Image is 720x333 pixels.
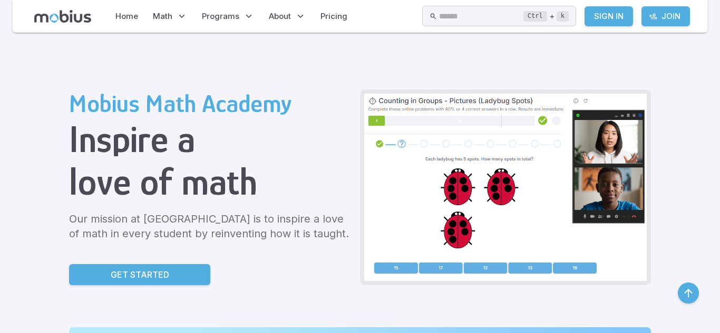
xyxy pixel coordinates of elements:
[523,11,547,22] kbd: Ctrl
[111,268,169,281] p: Get Started
[112,4,141,28] a: Home
[641,6,690,26] a: Join
[585,6,633,26] a: Sign In
[69,264,210,285] a: Get Started
[317,4,351,28] a: Pricing
[69,89,352,118] h2: Mobius Math Academy
[202,11,239,22] span: Programs
[523,10,569,23] div: +
[153,11,172,22] span: Math
[69,160,352,203] h1: love of math
[69,211,352,241] p: Our mission at [GEOGRAPHIC_DATA] is to inspire a love of math in every student by reinventing how...
[69,118,352,160] h1: Inspire a
[364,94,647,281] img: Grade 2 Class
[269,11,291,22] span: About
[557,11,569,22] kbd: k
